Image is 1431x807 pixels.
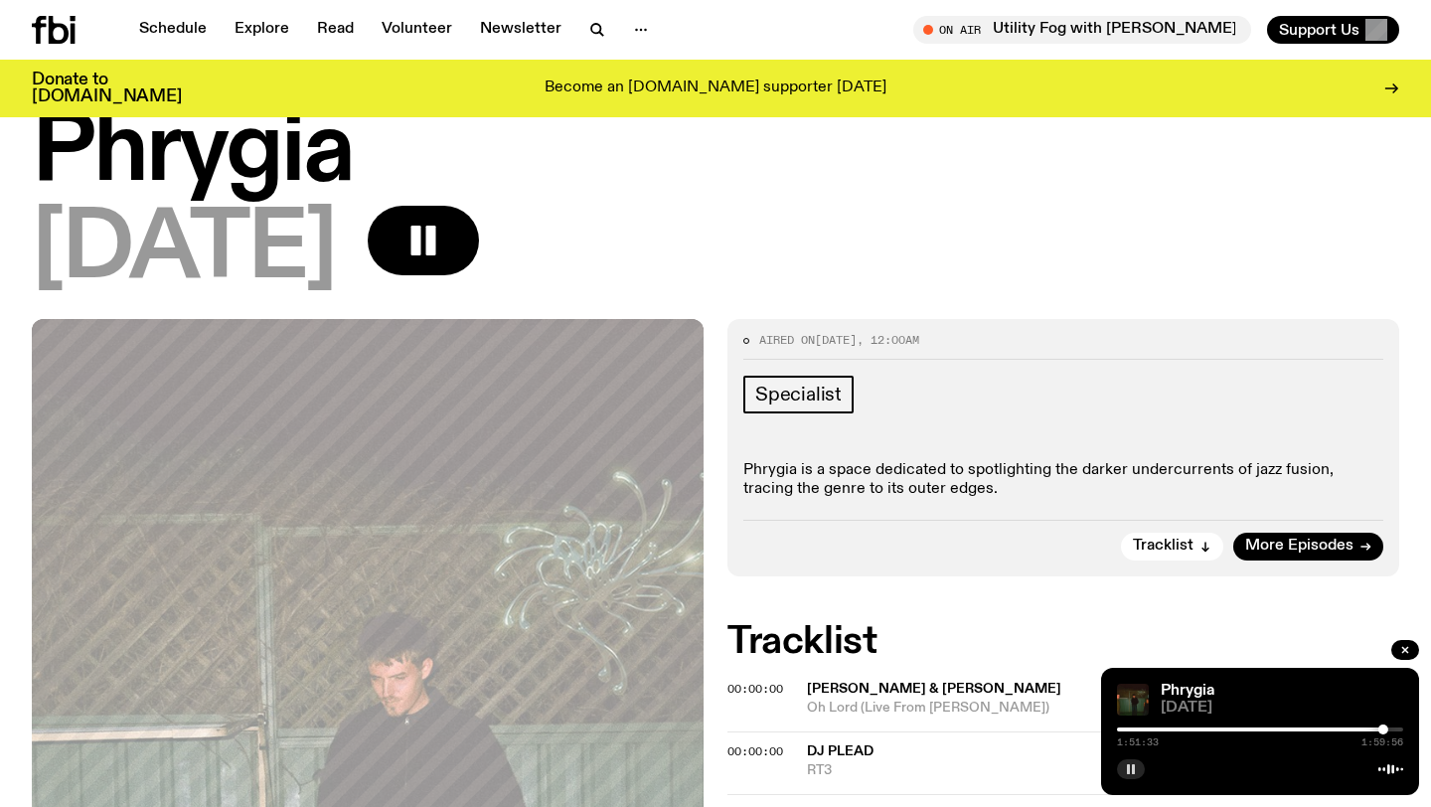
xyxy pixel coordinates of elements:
[1245,539,1353,554] span: More Episodes
[127,16,219,44] a: Schedule
[727,684,783,695] button: 00:00:00
[743,376,854,413] a: Specialist
[1161,701,1403,716] span: [DATE]
[305,16,366,44] a: Read
[1117,737,1159,747] span: 1:51:33
[727,746,783,757] button: 00:00:00
[32,206,336,295] span: [DATE]
[223,16,301,44] a: Explore
[1133,539,1193,554] span: Tracklist
[1117,684,1149,716] img: A greeny-grainy film photo of Bela, John and Bindi at night. They are standing in a backyard on g...
[32,108,1399,198] h1: Phrygia
[935,22,1241,37] span: Tune in live
[468,16,573,44] a: Newsletter
[727,743,783,759] span: 00:00:00
[545,80,886,97] p: Become an [DOMAIN_NAME] supporter [DATE]
[807,761,1225,780] span: RT3
[1233,533,1383,561] a: More Episodes
[1361,737,1403,747] span: 1:59:56
[755,384,842,405] span: Specialist
[727,624,1399,660] h2: Tracklist
[913,16,1251,44] button: On AirUtility Fog with [PERSON_NAME]
[815,332,857,348] span: [DATE]
[857,332,919,348] span: , 12:00am
[743,461,1383,499] p: Phrygia is a space dedicated to spotlighting the darker undercurrents of jazz fusion, tracing the...
[1279,21,1359,39] span: Support Us
[727,681,783,697] span: 00:00:00
[807,699,1399,718] span: Oh Lord (Live From [PERSON_NAME])
[807,744,874,758] span: DJ Plead
[1121,533,1223,561] button: Tracklist
[370,16,464,44] a: Volunteer
[759,332,815,348] span: Aired on
[1161,683,1214,699] a: Phrygia
[32,72,182,105] h3: Donate to [DOMAIN_NAME]
[1267,16,1399,44] button: Support Us
[807,682,1061,696] span: [PERSON_NAME] & [PERSON_NAME]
